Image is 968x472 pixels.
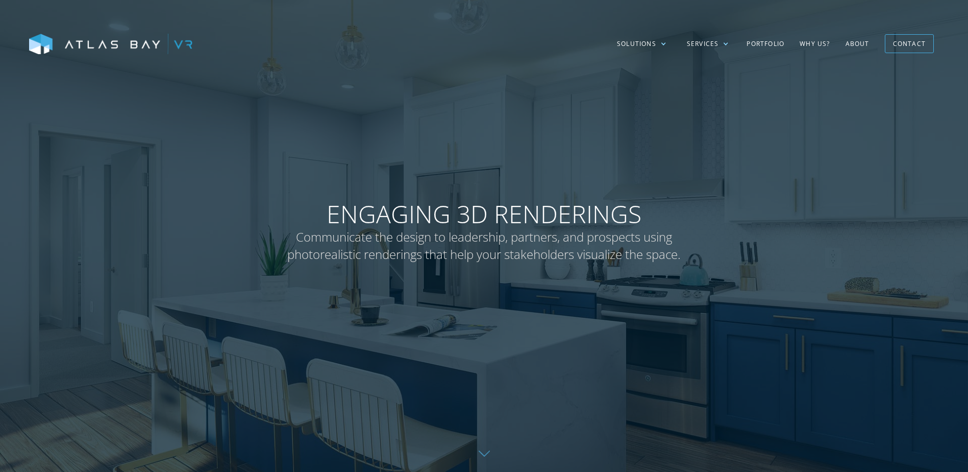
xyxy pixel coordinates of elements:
[617,39,656,49] div: Solutions
[739,29,792,59] a: Portfolio
[280,199,688,263] h1: Engaging 3D Renderings
[838,29,877,59] a: About
[687,39,719,49] div: Services
[479,451,490,457] img: Down further on page
[792,29,837,59] a: Why US?
[280,228,688,263] span: Communicate the design to leadership, partners, and prospects using photorealistic renderings tha...
[29,34,192,55] img: Atlas Bay VR Logo
[885,34,934,53] a: Contact
[893,36,926,52] div: Contact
